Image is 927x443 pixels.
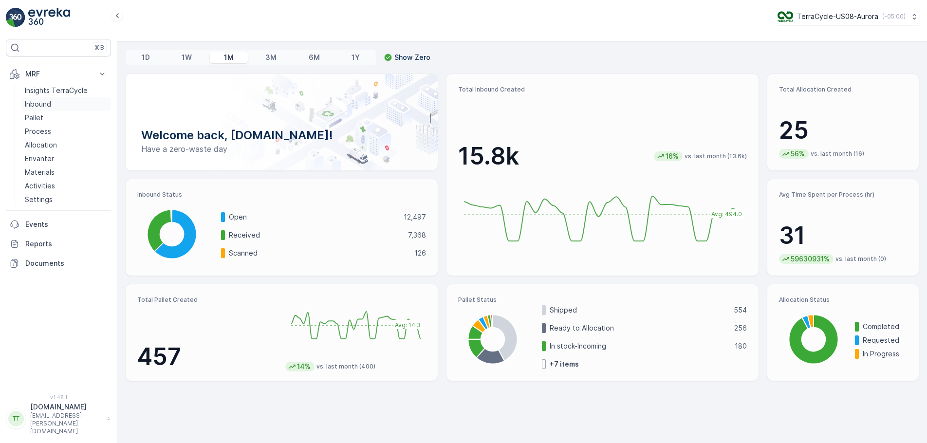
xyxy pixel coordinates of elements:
p: 256 [734,323,747,333]
p: 180 [735,341,747,351]
p: Requested [863,335,907,345]
a: Insights TerraCycle [21,84,111,97]
p: Activities [25,181,55,191]
a: Process [21,125,111,138]
a: Reports [6,234,111,254]
p: Ready to Allocation [550,323,728,333]
p: 1W [182,53,192,62]
p: Total Allocation Created [779,86,907,93]
span: v 1.48.1 [6,394,111,400]
p: 6M [309,53,320,62]
p: In stock-Incoming [550,341,728,351]
p: Events [25,220,107,229]
p: Total Pallet Created [137,296,278,304]
p: 31 [779,221,907,250]
p: 7,368 [408,230,426,240]
p: Received [229,230,402,240]
a: Allocation [21,138,111,152]
p: Show Zero [394,53,430,62]
p: vs. last month (0) [835,255,886,263]
p: TerraCycle-US08-Aurora [797,12,878,21]
p: Materials [25,167,55,177]
p: Shipped [550,305,727,315]
p: MRF [25,69,92,79]
p: vs. last month (13.6k) [685,152,747,160]
p: vs. last month (16) [811,150,864,158]
img: logo [6,8,25,27]
p: Completed [863,322,907,332]
p: 12,497 [404,212,426,222]
p: Inbound Status [137,191,426,199]
p: Open [229,212,397,222]
p: Allocation [25,140,57,150]
p: 1M [224,53,234,62]
a: Inbound [21,97,111,111]
p: Total Inbound Created [458,86,747,93]
p: 14% [296,362,312,371]
p: Inbound [25,99,51,109]
p: Allocation Status [779,296,907,304]
p: 554 [734,305,747,315]
button: TT[DOMAIN_NAME][EMAIL_ADDRESS][PERSON_NAME][DOMAIN_NAME] [6,402,111,435]
p: ( -05:00 ) [882,13,906,20]
p: 59630931% [790,254,831,264]
a: Materials [21,166,111,179]
p: Avg Time Spent per Process (hr) [779,191,907,199]
p: Insights TerraCycle [25,86,88,95]
img: image_ci7OI47.png [778,11,793,22]
a: Settings [21,193,111,206]
p: Settings [25,195,53,204]
button: MRF [6,64,111,84]
p: Envanter [25,154,54,164]
a: Documents [6,254,111,273]
p: Pallet Status [458,296,747,304]
button: TerraCycle-US08-Aurora(-05:00) [778,8,919,25]
p: Scanned [229,248,408,258]
p: ⌘B [94,44,104,52]
p: 1Y [352,53,360,62]
p: 15.8k [458,142,519,171]
p: Pallet [25,113,43,123]
p: 25 [779,116,907,145]
p: Welcome back, [DOMAIN_NAME]! [141,128,422,143]
a: Activities [21,179,111,193]
p: [EMAIL_ADDRESS][PERSON_NAME][DOMAIN_NAME] [30,412,102,435]
p: 126 [414,248,426,258]
p: 3M [265,53,277,62]
p: 1D [142,53,150,62]
img: logo_light-DOdMpM7g.png [28,8,70,27]
p: Reports [25,239,107,249]
a: Pallet [21,111,111,125]
p: Have a zero-waste day [141,143,422,155]
p: In Progress [863,349,907,359]
p: vs. last month (400) [316,363,375,370]
div: TT [8,411,24,426]
p: Documents [25,258,107,268]
p: 56% [790,149,806,159]
p: 457 [137,342,278,371]
a: Events [6,215,111,234]
p: Process [25,127,51,136]
p: + 7 items [550,359,579,369]
p: 16% [665,151,680,161]
a: Envanter [21,152,111,166]
p: [DOMAIN_NAME] [30,402,102,412]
